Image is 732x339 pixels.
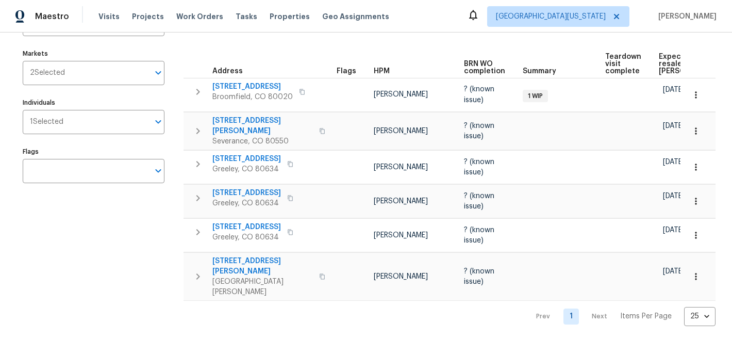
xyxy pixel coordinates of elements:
[374,127,428,135] span: [PERSON_NAME]
[464,86,494,103] span: ? (known issue)
[374,68,390,75] span: HPM
[374,273,428,280] span: [PERSON_NAME]
[212,154,281,164] span: [STREET_ADDRESS]
[374,164,428,171] span: [PERSON_NAME]
[663,227,685,234] span: [DATE]
[464,227,494,244] span: ? (known issue)
[464,268,494,285] span: ? (known issue)
[270,11,310,22] span: Properties
[374,91,428,98] span: [PERSON_NAME]
[212,116,313,136] span: [STREET_ADDRESS][PERSON_NAME]
[663,122,685,130] span: [DATE]
[659,53,717,75] span: Expected resale [PERSON_NAME]
[563,309,579,325] a: Goto page 1
[663,158,685,166] span: [DATE]
[98,11,120,22] span: Visits
[374,198,428,205] span: [PERSON_NAME]
[212,136,313,147] span: Severance, CO 80550
[374,232,428,239] span: [PERSON_NAME]
[464,122,494,140] span: ? (known issue)
[663,86,685,93] span: [DATE]
[30,118,63,126] span: 1 Selected
[212,198,281,208] span: Greeley, CO 80634
[236,13,257,20] span: Tasks
[464,60,505,75] span: BRN WO completion
[620,311,672,321] p: Items Per Page
[605,53,641,75] span: Teardown visit complete
[663,192,685,200] span: [DATE]
[212,82,293,92] span: [STREET_ADDRESS]
[322,11,389,22] span: Geo Assignments
[212,277,313,297] span: [GEOGRAPHIC_DATA][PERSON_NAME]
[212,164,281,174] span: Greeley, CO 80634
[23,100,164,106] label: Individuals
[654,11,717,22] span: [PERSON_NAME]
[35,11,69,22] span: Maestro
[663,268,685,275] span: [DATE]
[212,188,281,198] span: [STREET_ADDRESS]
[496,11,606,22] span: [GEOGRAPHIC_DATA][US_STATE]
[23,149,164,155] label: Flags
[684,303,716,330] div: 25
[30,69,65,77] span: 2 Selected
[337,68,356,75] span: Flags
[523,68,556,75] span: Summary
[151,115,165,129] button: Open
[524,92,547,101] span: 1 WIP
[526,307,716,326] nav: Pagination Navigation
[212,232,281,243] span: Greeley, CO 80634
[212,222,281,232] span: [STREET_ADDRESS]
[212,68,243,75] span: Address
[176,11,223,22] span: Work Orders
[151,66,165,80] button: Open
[212,256,313,277] span: [STREET_ADDRESS][PERSON_NAME]
[212,92,293,102] span: Broomfield, CO 80020
[464,158,494,176] span: ? (known issue)
[132,11,164,22] span: Projects
[151,164,165,178] button: Open
[23,51,164,57] label: Markets
[464,192,494,210] span: ? (known issue)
